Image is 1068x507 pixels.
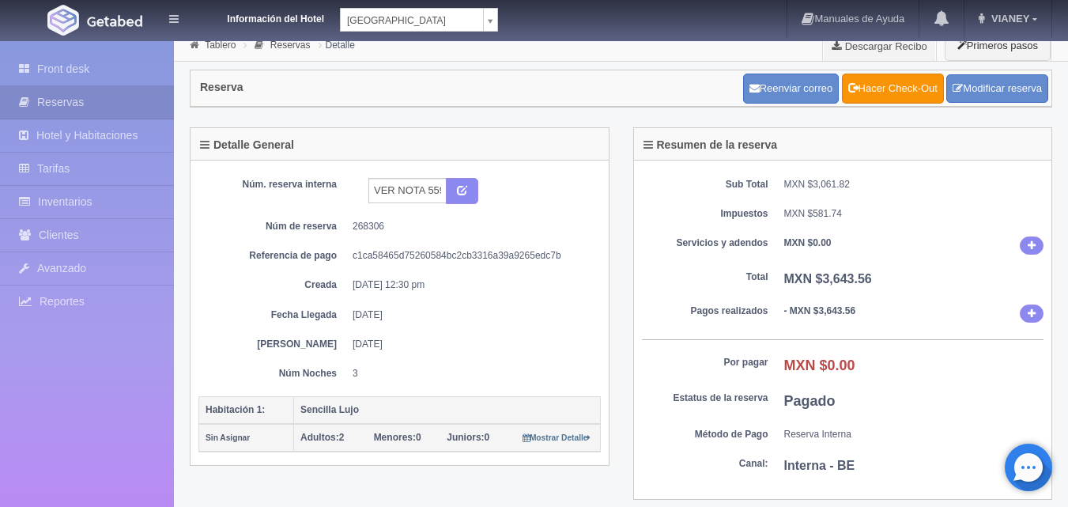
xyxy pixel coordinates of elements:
dd: [DATE] [353,338,589,351]
button: Primeros pasos [945,30,1051,61]
b: MXN $0.00 [784,237,832,248]
span: 2 [300,432,344,443]
span: VIANEY [987,13,1029,25]
dd: MXN $3,061.82 [784,178,1044,191]
dd: 3 [353,367,589,380]
dt: Impuestos [642,207,768,221]
a: Descargar Recibo [823,30,936,62]
dt: Por pagar [642,356,768,369]
strong: Menores: [374,432,416,443]
a: Reservas [270,40,311,51]
dt: Fecha Llegada [210,308,337,322]
span: 0 [374,432,421,443]
h4: Reserva [200,81,243,93]
dt: Sub Total [642,178,768,191]
dt: Núm. reserva interna [210,178,337,191]
button: Reenviar correo [743,74,840,104]
dd: 268306 [353,220,589,233]
span: [GEOGRAPHIC_DATA] [347,9,477,32]
dt: Total [642,271,768,284]
img: Getabed [47,5,79,36]
dt: Información del Hotel [198,8,324,26]
dd: c1ca58465d75260584bc2cb3316a39a9265edc7b [353,249,589,263]
b: Habitación 1: [206,404,265,415]
b: MXN $0.00 [784,358,855,373]
a: Hacer Check-Out [842,74,944,104]
dt: Creada [210,278,337,292]
a: Tablero [205,40,236,51]
dt: Núm Noches [210,367,337,380]
dt: [PERSON_NAME] [210,338,337,351]
b: MXN $3,643.56 [784,272,872,286]
a: Mostrar Detalle [523,432,591,443]
dt: Servicios y adendos [642,236,768,250]
small: Sin Asignar [206,433,250,442]
b: Interna - BE [784,459,855,472]
a: Modificar reserva [946,74,1048,104]
dt: Pagos realizados [642,305,768,318]
dd: Reserva Interna [784,428,1044,441]
span: 0 [447,432,489,443]
dd: [DATE] [353,308,589,322]
h4: Detalle General [200,139,294,151]
dd: [DATE] 12:30 pm [353,278,589,292]
th: Sencilla Lujo [294,396,601,424]
small: Mostrar Detalle [523,433,591,442]
dt: Núm de reserva [210,220,337,233]
dt: Método de Pago [642,428,768,441]
b: Pagado [784,393,836,409]
img: Getabed [87,15,142,27]
h4: Resumen de la reserva [643,139,778,151]
b: - MXN $3,643.56 [784,305,856,316]
dt: Estatus de la reserva [642,392,768,405]
dt: Referencia de pago [210,249,337,263]
dd: MXN $581.74 [784,207,1044,221]
strong: Adultos: [300,432,339,443]
dt: Canal: [642,457,768,471]
strong: Juniors: [447,432,484,443]
a: [GEOGRAPHIC_DATA] [340,8,498,32]
li: Detalle [315,37,359,52]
